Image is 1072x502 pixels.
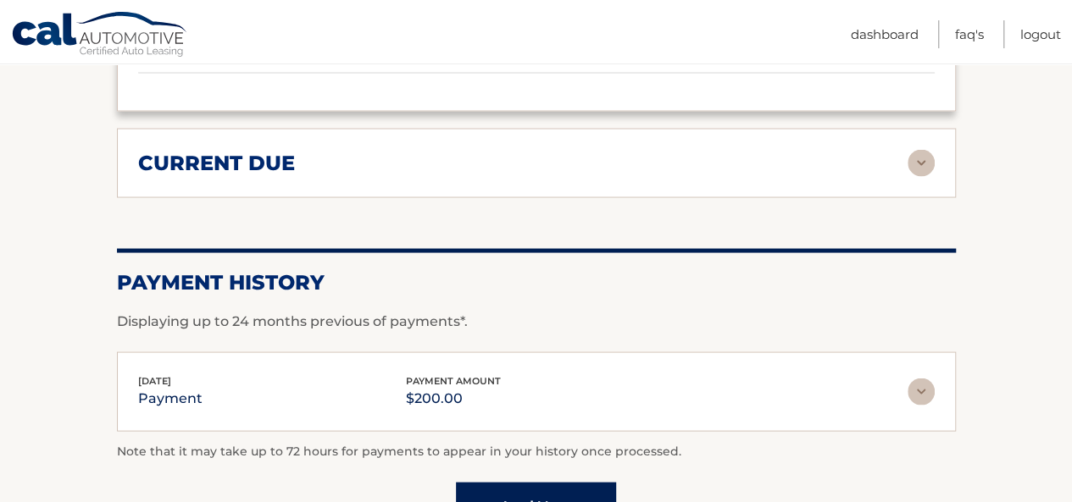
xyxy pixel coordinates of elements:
[851,20,919,48] a: Dashboard
[11,11,189,60] a: Cal Automotive
[908,149,935,176] img: accordion-rest.svg
[955,20,984,48] a: FAQ's
[406,386,501,410] p: $200.00
[908,378,935,405] img: accordion-rest.svg
[117,441,956,461] p: Note that it may take up to 72 hours for payments to appear in your history once processed.
[138,150,295,175] h2: current due
[138,386,203,410] p: payment
[406,374,501,386] span: payment amount
[117,269,956,295] h2: Payment History
[1020,20,1061,48] a: Logout
[138,374,171,386] span: [DATE]
[117,311,956,331] p: Displaying up to 24 months previous of payments*.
